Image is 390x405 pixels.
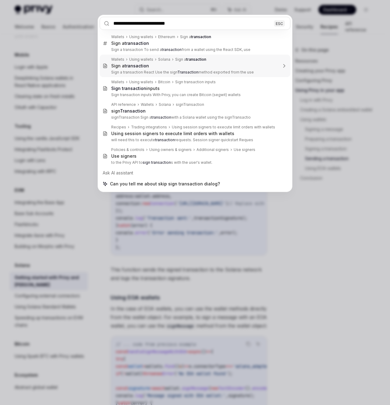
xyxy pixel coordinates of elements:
[162,47,182,52] b: transaction
[159,102,171,107] div: Solana
[149,147,192,152] div: Using owners & signers
[172,125,275,130] div: Using session signers to execute limit orders with wallets
[143,160,171,165] b: sign transaction
[111,92,278,97] p: Sign transaction inputs With Privy, you can create Bitcoin (segwit) wallets
[100,167,290,178] div: Ask AI assistant
[129,34,153,39] div: Using wallets
[111,86,160,91] div: inputs
[129,57,153,62] div: Using wallets
[175,57,206,62] div: Sign a
[186,57,206,62] b: transaction
[111,102,136,107] div: API reference
[158,34,175,39] div: Ethereum
[111,147,144,152] div: Policies & controls
[111,153,136,159] div: Use signers
[158,57,170,62] div: Solana
[111,138,278,142] p: will need this to execute requests. Session signer quickstart Reques
[274,20,285,27] div: ESC
[111,70,278,75] p: Sign a transaction React Use the sign method exported from the use
[197,147,229,152] div: Additional signers
[177,70,198,74] b: Transaction
[175,80,216,84] div: Sign transaction inputs
[111,41,149,46] div: Sign a
[141,102,154,107] div: Wallets
[111,34,124,39] div: Wallets
[125,41,149,46] b: transaction
[111,108,146,114] div: sign
[151,115,171,120] b: transaction
[111,57,124,62] div: Wallets
[120,108,146,113] b: Transaction
[111,125,126,130] div: Recipes
[111,63,149,69] div: Sign a
[111,131,234,136] div: Using session signers to execute limit orders with wallets
[180,34,211,39] div: Sign a
[191,34,211,39] b: transaction
[125,63,149,68] b: transaction
[234,147,255,152] div: Use signers
[129,80,153,84] div: Using wallets
[111,80,124,84] div: Wallets
[110,181,220,187] span: Can you tell me about skip sign transaction dialog?
[111,86,146,91] b: Sign transaction
[111,160,278,165] p: to the Privy API to s with the user's wallet.
[111,115,278,120] p: signTransaction Sign a with a Solana wallet using the signTransactio
[131,125,167,130] div: Trading integrations
[111,47,278,52] p: Sign a transaction To send a from a wallet using the React SDK, use
[158,80,170,84] div: Bitcoin
[176,102,204,107] div: signTransaction
[155,138,175,142] b: transaction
